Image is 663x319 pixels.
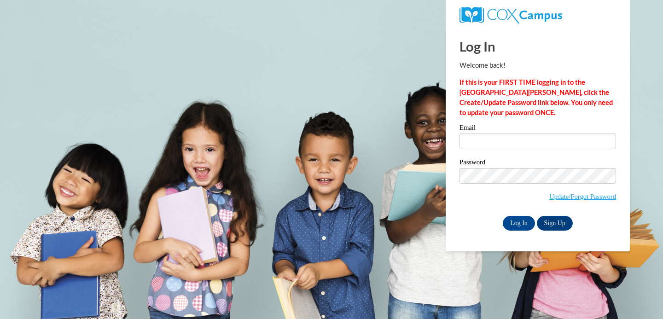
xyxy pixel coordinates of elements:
label: Email [459,124,616,133]
a: Update/Forgot Password [549,193,616,200]
h1: Log In [459,37,616,56]
input: Log In [503,216,535,231]
label: Password [459,159,616,168]
p: Welcome back! [459,60,616,70]
a: Sign Up [537,216,573,231]
strong: If this is your FIRST TIME logging in to the [GEOGRAPHIC_DATA][PERSON_NAME], click the Create/Upd... [459,78,613,116]
img: COX Campus [459,7,562,23]
a: COX Campus [459,11,562,18]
